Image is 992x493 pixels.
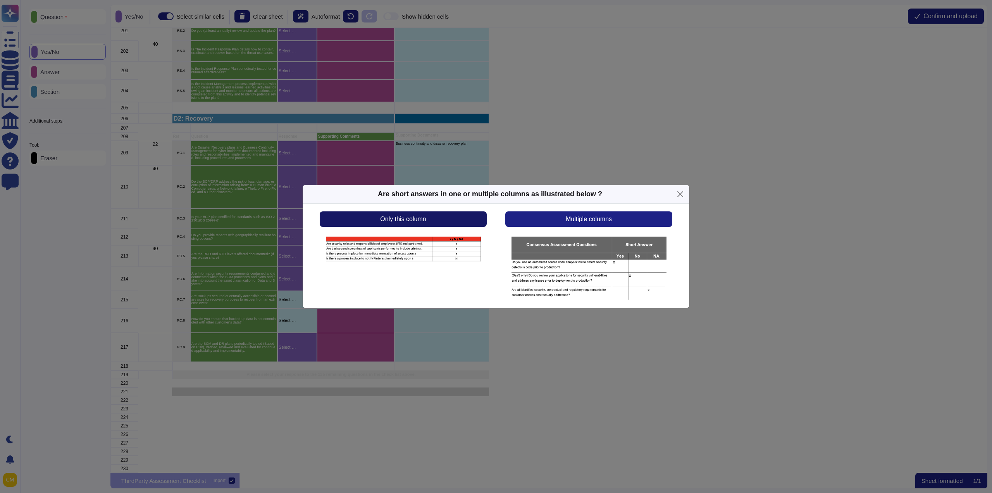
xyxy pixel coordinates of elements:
span: Only this column [380,216,426,222]
button: Close [674,188,686,200]
img: Single [326,237,481,262]
img: Multi [511,237,666,301]
div: Are short answers in one or multiple columns as illustrated below ? [378,189,602,199]
button: Multiple columns [505,211,672,227]
button: Only this column [320,211,487,227]
span: Multiple columns [566,216,612,222]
